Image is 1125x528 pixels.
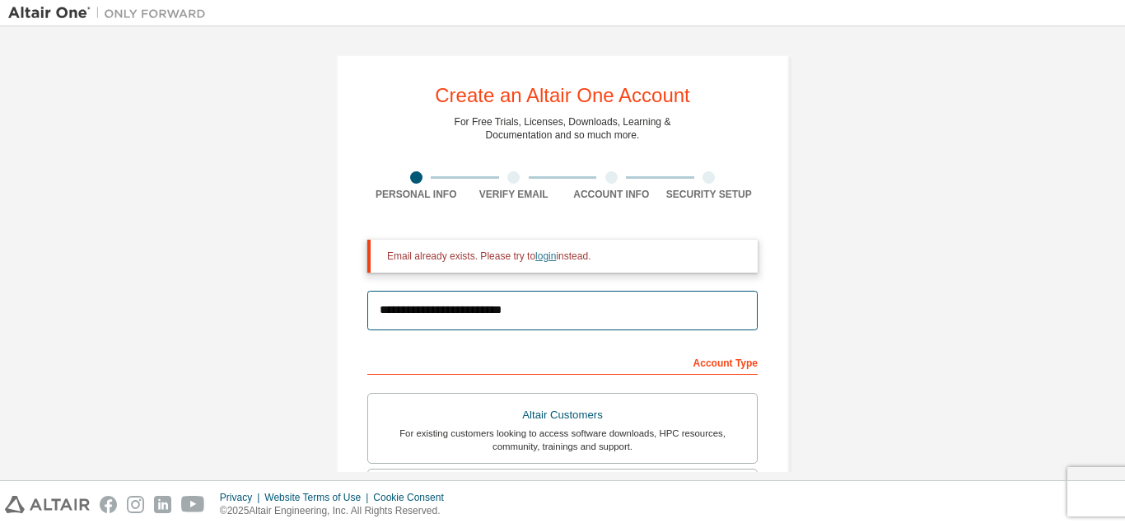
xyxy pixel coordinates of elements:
img: facebook.svg [100,496,117,513]
img: Altair One [8,5,214,21]
div: Account Info [562,188,661,201]
div: Account Type [367,348,758,375]
div: Create an Altair One Account [435,86,690,105]
img: linkedin.svg [154,496,171,513]
img: altair_logo.svg [5,496,90,513]
p: © 2025 Altair Engineering, Inc. All Rights Reserved. [220,504,454,518]
div: Personal Info [367,188,465,201]
div: Security Setup [661,188,759,201]
div: For existing customers looking to access software downloads, HPC resources, community, trainings ... [378,427,747,453]
div: Website Terms of Use [264,491,373,504]
div: Altair Customers [378,404,747,427]
div: Verify Email [465,188,563,201]
div: Email already exists. Please try to instead. [387,250,745,263]
a: login [535,250,556,262]
div: Cookie Consent [373,491,453,504]
div: For Free Trials, Licenses, Downloads, Learning & Documentation and so much more. [455,115,671,142]
img: youtube.svg [181,496,205,513]
div: Privacy [220,491,264,504]
img: instagram.svg [127,496,144,513]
